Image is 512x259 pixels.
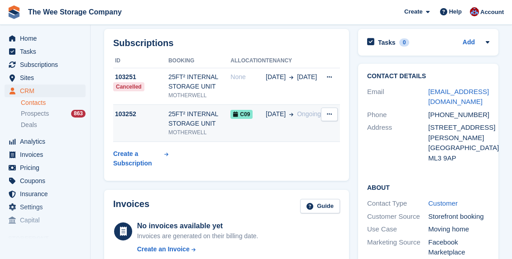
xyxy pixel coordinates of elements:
a: [EMAIL_ADDRESS][DOMAIN_NAME] [428,88,489,106]
div: 0 [399,38,410,47]
div: Customer Source [367,212,428,222]
a: menu [5,85,86,97]
span: [DATE] [297,72,317,82]
div: ML3 9AP [428,153,489,164]
span: Create [404,7,422,16]
div: 103251 [113,72,168,82]
div: None [230,72,266,82]
div: Invoices are generated on their billing date. [137,231,258,241]
div: Marketing Source [367,237,428,258]
a: Create a Subscription [113,146,168,172]
div: [STREET_ADDRESS] [428,122,489,133]
div: MOTHERWELL [168,91,230,99]
span: Tasks [20,45,74,58]
th: Booking [168,54,230,68]
a: Create an Invoice [137,245,258,254]
th: Tenancy [266,54,321,68]
div: [PHONE_NUMBER] [428,110,489,120]
span: [DATE] [266,109,286,119]
div: Cancelled [113,82,144,91]
a: menu [5,71,86,84]
a: Customer [428,199,458,207]
a: menu [5,201,86,213]
div: Storefront booking [428,212,489,222]
a: The Wee Storage Company [24,5,125,19]
a: menu [5,32,86,45]
a: menu [5,135,86,148]
span: Deals [21,121,37,129]
span: Invoices [20,148,74,161]
div: Create a Subscription [113,149,163,168]
a: Deals [21,120,86,130]
div: MOTHERWELL [168,128,230,137]
div: 25FT² INTERNAL STORAGE UNIT [168,72,230,91]
a: menu [5,174,86,187]
div: [GEOGRAPHIC_DATA] [428,143,489,153]
div: No invoices available yet [137,221,258,231]
div: 863 [71,110,86,118]
span: Subscriptions [20,58,74,71]
div: Phone [367,110,428,120]
span: Coupons [20,174,74,187]
a: menu [5,58,86,71]
img: Scott Ritchie [470,7,479,16]
div: [PERSON_NAME] [428,133,489,143]
div: Create an Invoice [137,245,190,254]
span: Ongoing [297,110,321,118]
span: Storefront [8,234,90,243]
span: Capital [20,214,74,226]
span: Sites [20,71,74,84]
span: CRM [20,85,74,97]
a: Add [463,38,475,48]
a: menu [5,45,86,58]
span: Home [20,32,74,45]
th: ID [113,54,168,68]
a: Contacts [21,99,86,107]
div: 25FT² INTERNAL STORAGE UNIT [168,109,230,128]
a: menu [5,161,86,174]
a: menu [5,148,86,161]
div: Use Case [367,224,428,235]
h2: About [367,183,489,192]
a: Prospects 863 [21,109,86,118]
div: Email [367,87,428,107]
h2: Invoices [113,199,149,214]
span: Insurance [20,188,74,200]
span: [DATE] [266,72,286,82]
a: Guide [300,199,340,214]
div: Contact Type [367,198,428,209]
h2: Tasks [378,38,396,47]
span: Analytics [20,135,74,148]
span: Prospects [21,109,49,118]
th: Allocation [230,54,266,68]
div: Moving home [428,224,489,235]
a: menu [5,188,86,200]
h2: Contact Details [367,73,489,80]
h2: Subscriptions [113,38,340,48]
span: Help [449,7,462,16]
div: 103252 [113,109,168,119]
span: Settings [20,201,74,213]
img: stora-icon-8386f47178a22dfd0bd8f6a31ec36ba5ce8667c1dd55bd0f319d3a0aa187defe.svg [7,5,21,19]
span: Account [480,8,504,17]
div: Facebook Marketplace [428,237,489,258]
span: Pricing [20,161,74,174]
span: C09 [230,110,253,119]
a: menu [5,214,86,226]
div: Address [367,122,428,163]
